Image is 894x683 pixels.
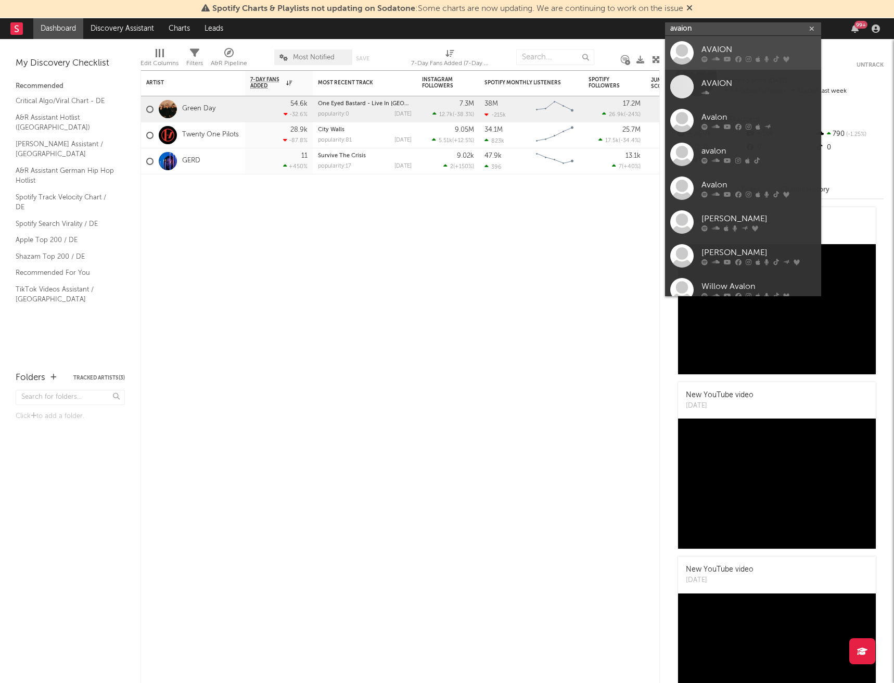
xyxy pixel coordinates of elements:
div: AVAION [701,77,816,90]
div: Most Recent Track [318,80,396,86]
a: Critical Algo/Viral Chart - DE [16,95,114,107]
div: City Walls [318,127,412,133]
span: 12.7k [439,112,453,118]
div: ( ) [598,137,641,144]
span: 5.51k [439,138,452,144]
div: AVAION [701,43,816,56]
a: Survive The Crisis [318,153,366,159]
div: 7-Day Fans Added (7-Day Fans Added) [411,57,489,70]
div: Filters [186,44,203,74]
a: TikTok Videos Assistant / [GEOGRAPHIC_DATA] [16,284,114,305]
div: Willow Avalon [701,280,816,293]
div: A&R Pipeline [211,57,247,70]
span: 2 [450,164,453,170]
div: [DATE] [394,111,412,117]
div: ( ) [432,137,474,144]
div: 823k [484,137,504,144]
div: 54.6k [290,100,308,107]
input: Search... [516,49,594,65]
span: Dismiss [686,5,693,13]
a: A&R Assistant German Hip Hop Hotlist [16,165,114,186]
a: Shazam Top 200 / DE [16,251,114,262]
a: [PERSON_NAME] Assistant / [GEOGRAPHIC_DATA] [16,138,114,160]
div: [PERSON_NAME] [701,246,816,259]
div: 17.2M [623,100,641,107]
span: Spotify Charts & Playlists not updating on Sodatone [212,5,415,13]
a: City Walls [318,127,344,133]
a: One Eyed Bastard - Live In [GEOGRAPHIC_DATA] [318,101,450,107]
span: +40 % [623,164,639,170]
span: Most Notified [293,54,335,61]
span: -38.3 % [454,112,472,118]
div: 396 [484,163,502,170]
div: [DATE] [686,401,753,411]
span: -34.4 % [620,138,639,144]
a: Recommended For You [16,267,114,279]
div: avalon [701,145,816,157]
div: Spotify Monthly Listeners [484,80,563,86]
a: Apple Top 200 / DE [16,234,114,246]
div: Recommended [16,80,125,93]
div: Spotify Followers [589,77,625,89]
button: 99+ [851,24,859,33]
a: Avalon [665,104,821,137]
a: avalon [665,137,821,171]
div: Instagram Followers [422,77,458,89]
div: 7.3M [459,100,474,107]
div: Folders [16,372,45,384]
svg: Chart title [531,122,578,148]
div: 34.1M [484,127,503,133]
a: GERD [182,157,200,166]
div: -215k [484,111,506,118]
a: Twenty One Pilots [182,131,239,140]
a: Avalon [665,171,821,205]
a: Dashboard [33,18,83,39]
a: AVAION [665,36,821,70]
a: Willow Avalon [665,273,821,307]
a: Discovery Assistant [83,18,161,39]
div: 9.05M [455,127,474,133]
span: -1.25 % [845,132,866,137]
div: 13.1k [625,153,641,159]
div: Artist [146,80,224,86]
a: Green Day [182,105,215,113]
div: -32.6 % [284,111,308,118]
svg: Chart title [531,148,578,174]
div: Avalon [701,111,816,123]
div: 43.4 [651,155,693,168]
a: [PERSON_NAME] [665,239,821,273]
div: 70.4 [651,103,693,116]
div: [DATE] [394,137,412,143]
div: 11 [301,153,308,159]
a: Spotify Track Velocity Chart / DE [16,192,114,213]
div: New YouTube video [686,564,753,575]
div: 0 [814,141,884,155]
button: Tracked Artists(3) [73,375,125,381]
div: Click to add a folder. [16,410,125,423]
div: Avalon [701,179,816,191]
div: 38M [484,100,498,107]
div: ( ) [602,111,641,118]
div: -87.8 % [283,137,308,144]
div: ( ) [432,111,474,118]
input: Search for folders... [16,390,125,405]
span: 7-Day Fans Added [250,77,284,89]
input: Search for artists [665,22,821,35]
a: Leads [197,18,231,39]
div: One Eyed Bastard - Live In Amsterdam [318,101,412,107]
span: : Some charts are now updating. We are continuing to work on the issue [212,5,683,13]
div: ( ) [612,163,641,170]
div: Survive The Crisis [318,153,412,159]
div: ( ) [443,163,474,170]
button: Save [356,56,369,61]
div: Filters [186,57,203,70]
div: 790 [814,128,884,141]
div: New YouTube video [686,390,753,401]
span: 7 [619,164,622,170]
a: [PERSON_NAME] [665,205,821,239]
span: +12.5 % [454,138,472,144]
div: popularity: 81 [318,137,352,143]
a: AVAION [665,70,821,104]
div: popularity: 17 [318,163,351,169]
span: 26.9k [609,112,624,118]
